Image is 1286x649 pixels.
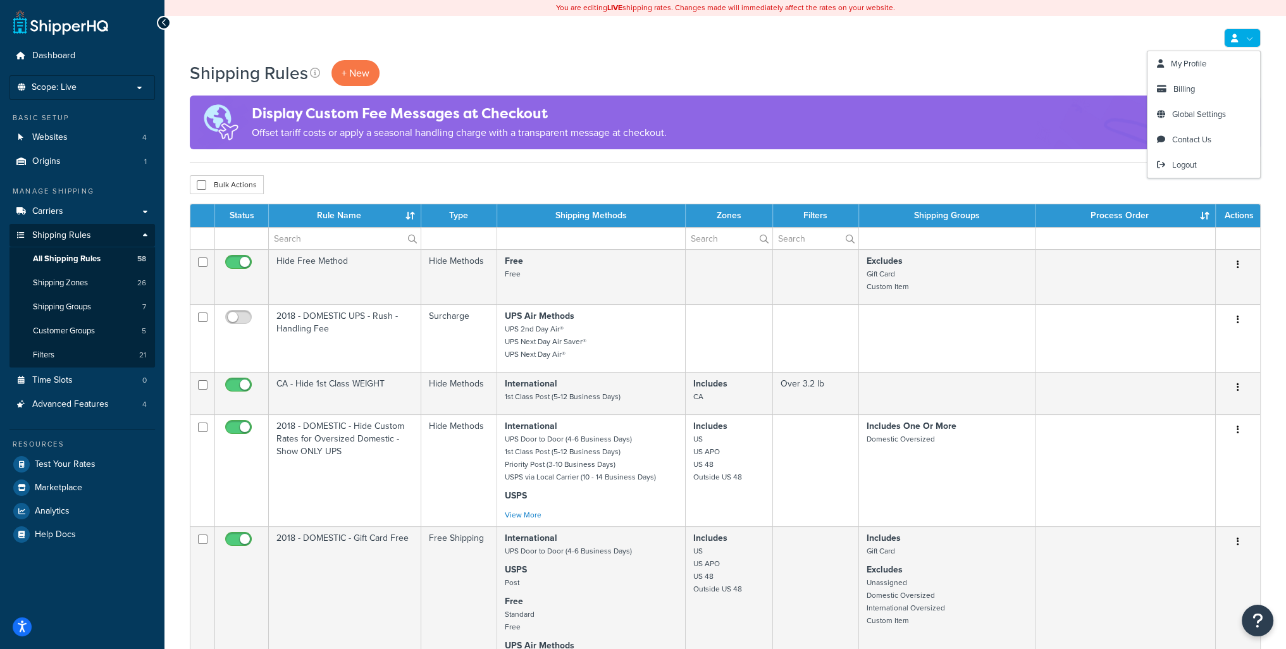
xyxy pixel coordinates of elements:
[505,531,557,545] strong: International
[505,323,586,360] small: UPS 2nd Day Air® UPS Next Day Air Saver® UPS Next Day Air®
[9,500,155,522] li: Analytics
[33,350,54,361] span: Filters
[1172,133,1211,145] span: Contact Us
[33,326,95,337] span: Customer Groups
[142,302,146,312] span: 7
[505,509,541,521] a: View More
[33,302,91,312] span: Shipping Groups
[252,124,667,142] p: Offset tariff costs or apply a seasonal handling charge with a transparent message at checkout.
[1147,152,1260,178] a: Logout
[142,132,147,143] span: 4
[9,186,155,197] div: Manage Shipping
[190,96,252,149] img: duties-banner-06bc72dcb5fe05cb3f9472aba00be2ae8eb53ab6f0d8bb03d382ba314ac3c341.png
[867,545,895,557] small: Gift Card
[9,295,155,319] a: Shipping Groups 7
[9,44,155,68] a: Dashboard
[13,9,108,35] a: ShipperHQ Home
[9,150,155,173] a: Origins 1
[9,343,155,367] li: Filters
[773,204,859,227] th: Filters
[773,372,859,414] td: Over 3.2 lb
[867,419,956,433] strong: Includes One Or More
[9,523,155,546] a: Help Docs
[867,531,901,545] strong: Includes
[505,433,656,483] small: UPS Door to Door (4-6 Business Days) 1st Class Post (5-12 Business Days) Priority Post (3-10 Busi...
[9,393,155,416] li: Advanced Features
[693,433,742,483] small: US US APO US 48 Outside US 48
[9,369,155,392] a: Time Slots 0
[32,156,61,167] span: Origins
[32,206,63,217] span: Carriers
[867,563,903,576] strong: Excludes
[867,268,909,292] small: Gift Card Custom Item
[331,60,380,86] p: + New
[505,309,574,323] strong: UPS Air Methods
[9,343,155,367] a: Filters 21
[32,132,68,143] span: Websites
[859,204,1036,227] th: Shipping Groups
[35,506,70,517] span: Analytics
[142,375,147,386] span: 0
[1147,51,1260,77] a: My Profile
[35,529,76,540] span: Help Docs
[505,545,632,557] small: UPS Door to Door (4-6 Business Days)
[505,268,521,280] small: Free
[269,414,421,526] td: 2018 - DOMESTIC - Hide Custom Rates for Oversized Domestic - Show ONLY UPS
[1147,127,1260,152] a: Contact Us
[1171,58,1206,70] span: My Profile
[9,271,155,295] li: Shipping Zones
[1172,159,1197,171] span: Logout
[1147,102,1260,127] a: Global Settings
[607,2,622,13] b: LIVE
[867,433,935,445] small: Domestic Oversized
[773,228,858,249] input: Search
[1173,83,1195,95] span: Billing
[215,204,269,227] th: Status
[32,82,77,93] span: Scope: Live
[35,459,96,470] span: Test Your Rates
[9,369,155,392] li: Time Slots
[139,350,146,361] span: 21
[9,247,155,271] a: All Shipping Rules 58
[1216,204,1260,227] th: Actions
[693,391,703,402] small: CA
[9,126,155,149] a: Websites 4
[9,200,155,223] a: Carriers
[9,453,155,476] a: Test Your Rates
[9,393,155,416] a: Advanced Features 4
[1036,204,1216,227] th: Process Order : activate to sort column ascending
[33,254,101,264] span: All Shipping Rules
[269,228,421,249] input: Search
[693,531,727,545] strong: Includes
[269,204,421,227] th: Rule Name : activate to sort column ascending
[9,439,155,450] div: Resources
[505,563,527,576] strong: USPS
[9,224,155,368] li: Shipping Rules
[144,156,147,167] span: 1
[421,414,497,526] td: Hide Methods
[142,399,147,410] span: 4
[269,304,421,372] td: 2018 - DOMESTIC UPS - Rush - Handling Fee
[505,377,557,390] strong: International
[1147,77,1260,102] a: Billing
[505,419,557,433] strong: International
[9,295,155,319] li: Shipping Groups
[269,372,421,414] td: CA - Hide 1st Class WEIGHT
[9,319,155,343] li: Customer Groups
[9,126,155,149] li: Websites
[9,224,155,247] a: Shipping Rules
[137,278,146,288] span: 26
[693,377,727,390] strong: Includes
[33,278,88,288] span: Shipping Zones
[686,204,772,227] th: Zones
[9,113,155,123] div: Basic Setup
[505,609,535,633] small: Standard Free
